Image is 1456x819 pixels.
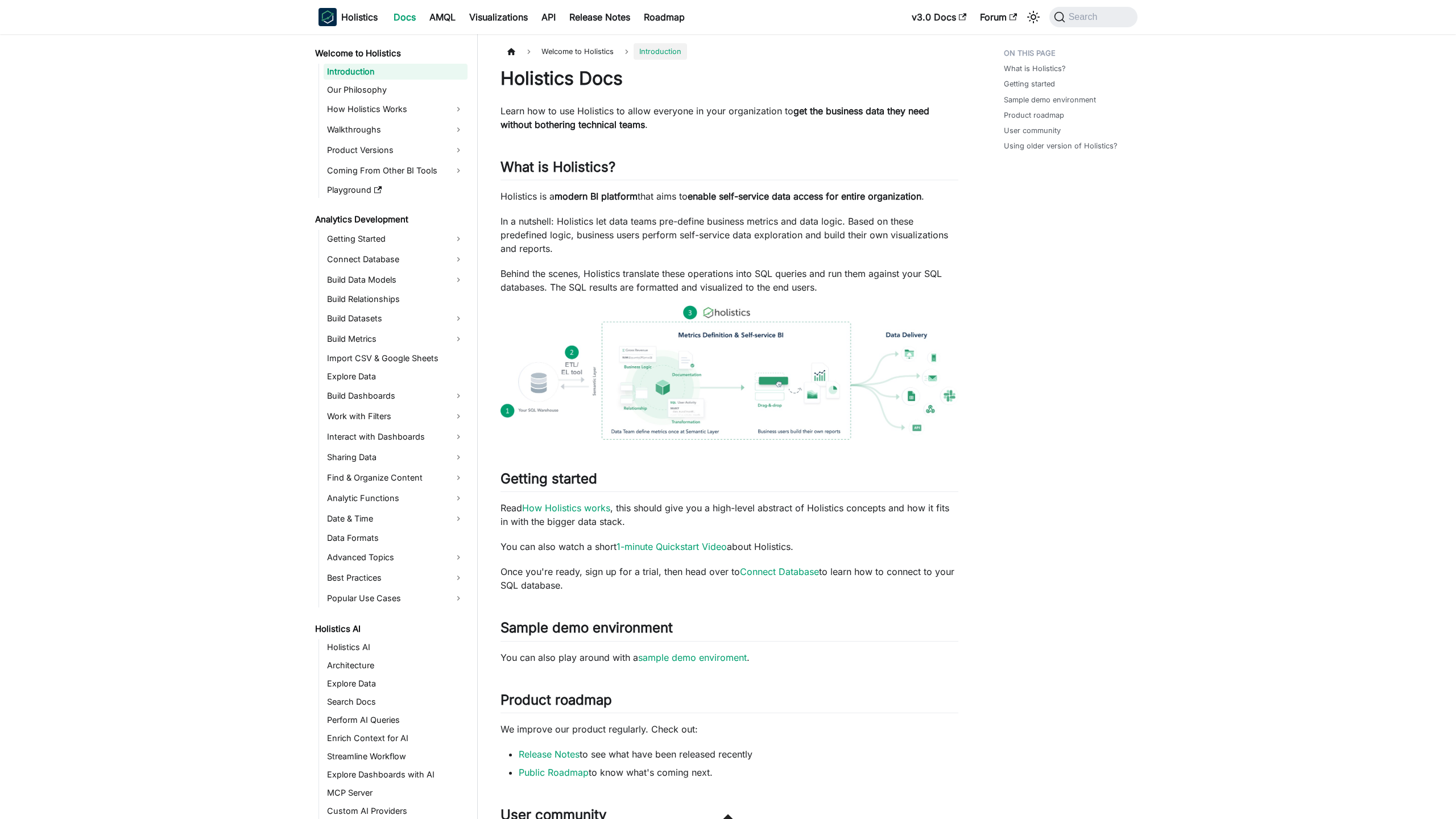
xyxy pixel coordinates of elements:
p: Behind the scenes, Holistics translate these operations into SQL queries and run them against you... [500,267,958,294]
a: Explore Dashboards with AI [324,767,468,783]
a: Custom AI Providers [324,803,468,819]
h2: Product roadmap [500,692,958,713]
a: Visualizations [462,8,535,26]
a: Getting Started [324,230,468,248]
nav: Docs sidebar [307,34,478,819]
a: MCP Server [324,785,468,801]
a: What is Holistics? [1004,63,1066,74]
p: Read , this should give you a high-level abstract of Holistics concepts and how it fits in with t... [500,501,958,528]
strong: enable self-service data access for entire organization [688,191,921,202]
a: Release Notes [519,748,580,760]
a: Build Datasets [324,309,468,328]
a: Sample demo environment [1004,94,1096,105]
p: Holistics is a that aims to . [500,189,958,203]
img: Holistics [318,8,337,26]
a: Home page [500,43,522,60]
p: Learn how to use Holistics to allow everyone in your organization to . [500,104,958,131]
a: Holistics AI [312,621,468,637]
a: Explore Data [324,676,468,692]
a: Welcome to Holistics [312,45,468,61]
a: Roadmap [637,8,692,26]
a: Build Relationships [324,291,468,307]
li: to know what's coming next. [519,766,958,779]
a: Architecture [324,657,468,673]
b: Holistics [341,10,378,24]
p: You can also watch a short about Holistics. [500,540,958,553]
a: Holistics AI [324,639,468,655]
a: Advanced Topics [324,548,468,566]
h1: Holistics Docs [500,67,958,90]
a: Product roadmap [1004,110,1064,121]
a: Docs [387,8,423,26]
a: User community [1004,125,1061,136]
h2: Sample demo environment [500,619,958,641]
a: Best Practices [324,569,468,587]
nav: Breadcrumbs [500,43,958,60]
a: Sharing Data [324,448,468,466]
a: Streamline Workflow [324,748,468,764]
h2: What is Holistics? [500,159,958,180]
a: Popular Use Cases [324,589,468,607]
a: Build Metrics [324,330,468,348]
a: Build Dashboards [324,387,468,405]
span: Search [1065,12,1105,22]
p: Once you're ready, sign up for a trial, then head over to to learn how to connect to your SQL dat... [500,565,958,592]
a: Getting started [1004,78,1055,89]
span: Introduction [634,43,687,60]
a: AMQL [423,8,462,26]
button: Switch between dark and light mode (currently system mode) [1024,8,1043,26]
a: Enrich Context for AI [324,730,468,746]
p: We improve our product regularly. Check out: [500,722,958,736]
a: Introduction [324,64,468,80]
a: sample demo enviroment [638,652,747,663]
a: Analytics Development [312,212,468,227]
a: HolisticsHolisticsHolistics [318,8,378,26]
a: Data Formats [324,530,468,546]
a: Date & Time [324,510,468,528]
a: API [535,8,562,26]
a: Release Notes [562,8,637,26]
a: Search Docs [324,694,468,710]
a: Playground [324,182,468,198]
a: Work with Filters [324,407,468,425]
a: Forum [973,8,1024,26]
a: Build Data Models [324,271,468,289]
a: Walkthroughs [324,121,468,139]
span: Welcome to Holistics [536,43,619,60]
a: Product Versions [324,141,468,159]
a: Connect Database [324,250,468,268]
a: Our Philosophy [324,82,468,98]
a: Public Roadmap [519,767,589,778]
li: to see what have been released recently [519,747,958,761]
a: Explore Data [324,369,468,384]
strong: modern BI platform [555,191,638,202]
img: How Holistics fits in your Data Stack [500,305,958,440]
a: 1-minute Quickstart Video [617,541,727,552]
p: In a nutshell: Holistics let data teams pre-define business metrics and data logic. Based on thes... [500,214,958,255]
a: Perform AI Queries [324,712,468,728]
a: How Holistics works [522,502,610,514]
a: Connect Database [740,566,819,577]
a: Interact with Dashboards [324,428,468,446]
a: How Holistics Works [324,100,468,118]
a: Using older version of Holistics? [1004,140,1118,151]
a: Find & Organize Content [324,469,468,487]
a: Coming From Other BI Tools [324,162,468,180]
p: You can also play around with a . [500,651,958,664]
button: Search (Command+K) [1049,7,1137,27]
a: Import CSV & Google Sheets [324,350,468,366]
h2: Getting started [500,470,958,492]
a: v3.0 Docs [905,8,973,26]
a: Analytic Functions [324,489,468,507]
